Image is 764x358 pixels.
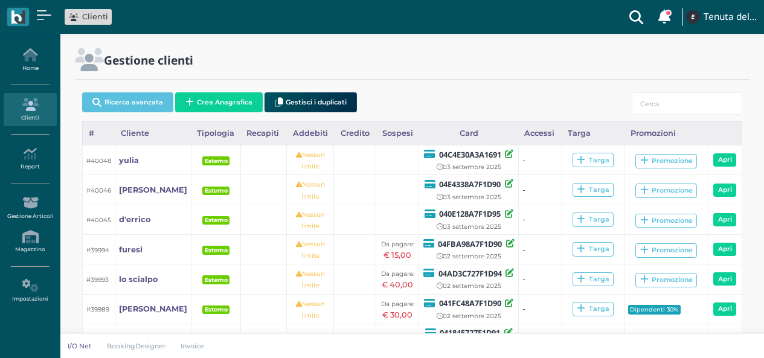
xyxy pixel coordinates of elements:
b: [PERSON_NAME] [119,304,187,313]
small: 02 settembre 2025 [437,312,501,320]
b: 04FBA98A7F1D90 [438,238,502,249]
div: Targa [577,304,609,313]
b: Esterno [205,276,228,283]
small: Da pagare: [381,240,414,248]
a: ... Tenuta del Barco [684,2,757,31]
b: [PERSON_NAME] [119,185,187,194]
small: #40045 [86,216,111,224]
a: Apri [713,302,736,316]
b: Esterno [205,247,228,254]
b: Esterno [205,306,228,313]
small: Nessun limite [296,300,325,319]
div: € 15,00 [379,249,415,261]
b: 04C4E30A3A1691 [439,149,501,160]
a: Impostazioni [4,274,56,307]
b: lo scialpo [119,275,158,284]
small: #39994 [86,246,109,254]
button: Crea Anagrafica [175,92,263,112]
small: Da pagare: [381,300,414,308]
a: [PERSON_NAME] [119,184,187,196]
a: d'errico [119,214,150,225]
div: Promozioni [624,122,708,145]
div: Tipologia [191,122,241,145]
a: Apri [713,272,736,286]
div: € 30,00 [379,309,415,321]
p: I/O Net [68,341,92,351]
a: Clienti [69,11,108,22]
td: - [519,175,562,205]
a: BookingDesigner [99,341,173,351]
td: - [519,294,562,324]
h2: Gestione clienti [104,54,193,66]
div: Targa [577,215,609,224]
div: Accessi [519,122,562,145]
small: 03 settembre 2025 [437,163,501,171]
div: Promozione [640,246,693,255]
div: Promozione [640,186,693,195]
a: Apri [713,153,736,167]
small: Nessun limite [296,240,325,260]
b: Esterno [205,158,228,164]
small: Nessun limite [296,181,325,200]
button: Ricerca avanzata [82,92,173,112]
a: Home [4,43,56,77]
div: Targa [562,122,624,145]
b: 041845727F1D91 [440,327,500,338]
div: # [83,122,115,145]
b: furesi [119,245,143,254]
a: Invoice [173,341,213,351]
b: 04AD3C727F1D94 [438,268,502,279]
div: Credito [334,122,376,145]
small: #39989 [86,305,109,313]
div: Promozione [640,216,693,225]
b: yulia [119,156,139,165]
small: 03 settembre 2025 [437,193,501,201]
div: € 40,00 [379,279,415,290]
small: #40048 [86,157,112,165]
b: Esterno [205,217,228,223]
a: Magazzino [4,225,56,258]
small: 02 settembre 2025 [437,252,501,260]
div: Targa [577,185,609,194]
div: Targa [577,275,609,284]
b: 041FC48A7F1D90 [439,298,501,308]
a: Report [4,142,56,176]
div: Cliente [115,122,191,145]
div: Promozione [640,156,693,165]
div: Sospesi [376,122,419,145]
a: yulia [119,155,139,166]
small: #39993 [86,276,109,284]
a: lo scialpo [119,273,158,285]
div: Card [419,122,519,145]
img: ... [686,10,699,24]
div: Promozione [640,275,693,284]
small: Nessun limite [296,270,325,289]
td: - [519,264,562,294]
b: d'errico [119,215,150,224]
span: Dipendenti 30% [628,305,680,315]
a: Apri [713,213,736,226]
a: Apri [713,243,736,256]
td: - [519,145,562,175]
iframe: Help widget launcher [678,321,754,348]
a: [PERSON_NAME] [119,303,187,315]
span: Clienti [82,11,108,22]
small: 02 settembre 2025 [437,282,501,290]
b: 040E128A7F1D95 [439,208,501,219]
a: Gestione Articoli [4,191,56,225]
input: Cerca [632,92,742,115]
div: Recapiti [241,122,287,145]
b: Esterno [205,187,228,194]
a: Clienti [4,93,56,126]
button: Gestisci i duplicati [265,92,357,112]
h4: Tenuta del Barco [704,12,757,22]
td: - [519,205,562,234]
small: Nessun limite [296,151,325,170]
div: Targa [577,245,609,254]
div: Addebiti [287,122,334,145]
a: furesi [119,244,143,255]
div: Targa [577,156,609,165]
img: logo [11,10,25,24]
a: Apri [713,184,736,197]
small: Nessun limite [296,211,325,230]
